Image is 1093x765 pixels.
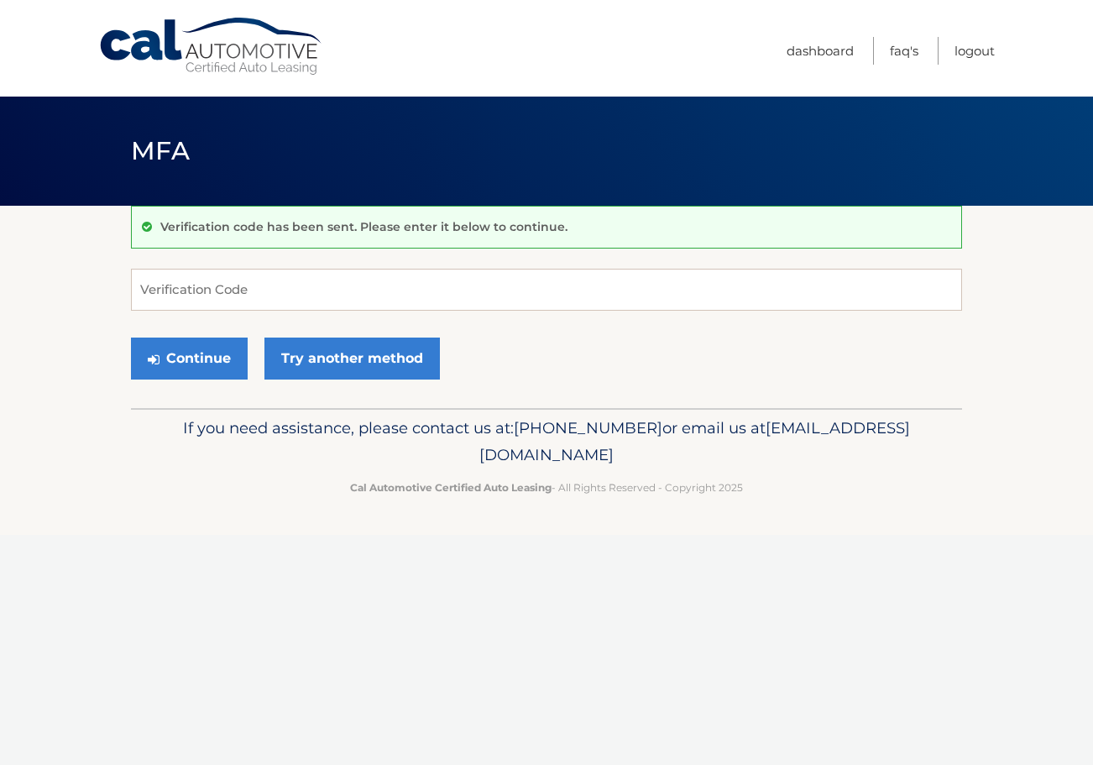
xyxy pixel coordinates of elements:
a: FAQ's [890,37,918,65]
span: [EMAIL_ADDRESS][DOMAIN_NAME] [479,418,910,464]
button: Continue [131,338,248,380]
p: - All Rights Reserved - Copyright 2025 [142,479,951,496]
a: Dashboard [787,37,854,65]
input: Verification Code [131,269,962,311]
a: Cal Automotive [98,17,325,76]
p: Verification code has been sent. Please enter it below to continue. [160,219,567,234]
a: Try another method [264,338,440,380]
strong: Cal Automotive Certified Auto Leasing [350,481,552,494]
a: Logout [954,37,995,65]
span: [PHONE_NUMBER] [514,418,662,438]
p: If you need assistance, please contact us at: or email us at [142,415,951,469]
span: MFA [131,135,190,166]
